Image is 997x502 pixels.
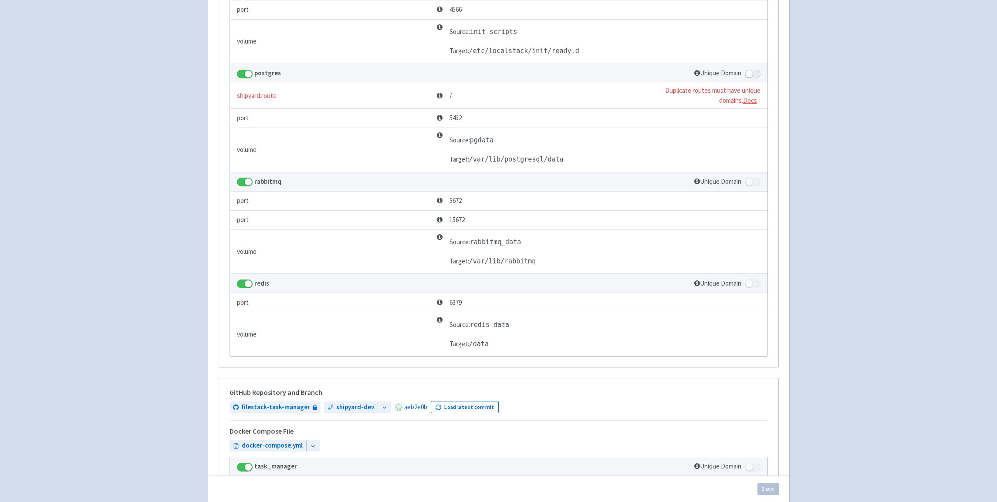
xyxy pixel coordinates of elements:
[757,483,779,495] button: Save
[437,215,465,225] span: 15672
[254,279,269,287] strong: redis
[241,402,310,412] span: filestack-task-manager
[694,279,741,287] span: Unique Domain
[437,113,462,123] span: 5432
[230,0,434,20] td: port
[694,177,741,185] span: Unique Domain
[694,69,741,77] span: Unique Domain
[470,28,517,36] span: init-scripts
[449,150,564,169] td: Target:
[230,229,434,274] td: volume
[336,402,374,412] span: shipyard-dev
[230,312,434,356] td: volume
[254,69,281,77] strong: postgres
[230,20,434,64] td: volume
[470,321,509,329] span: redis-data
[437,196,462,206] span: 5672
[449,42,579,61] td: Target:
[242,441,303,451] span: docker-compose.yml
[230,210,434,229] td: port
[230,440,306,451] a: docker-compose.yml
[743,96,757,104] a: Docs
[665,86,760,104] span: Duplicate routes must have unique domains .
[449,334,509,354] td: Target:
[449,315,509,334] td: Source:
[230,401,321,413] a: filestack-task-manager
[449,252,536,271] td: Target:
[254,462,297,470] strong: task_manager
[449,23,579,42] td: Source:
[437,298,462,308] span: 6379
[469,155,564,163] span: /var/lib/postgresql/data
[437,91,452,101] span: /
[254,177,281,185] strong: rabbitmq
[469,257,536,265] span: /var/lib/rabbitmq
[230,389,768,397] h5: GitHub Repository and Branch
[469,340,489,348] span: /data
[230,428,294,435] h5: Docker Compose File
[324,401,378,413] a: shipyard-dev
[230,83,434,109] td: shipyard.route
[449,131,564,150] td: Source:
[469,47,579,55] span: /etc/localstack/init/ready.d
[230,128,434,172] td: volume
[437,5,462,15] span: 4566
[404,403,427,411] a: aeb2e0b
[230,108,434,128] td: port
[470,136,493,144] span: pgdata
[470,238,521,246] span: rabbitmq_data
[449,232,536,252] td: Source:
[694,462,741,470] span: Unique Domain
[431,401,499,413] button: Load latest commit
[230,191,434,210] td: port
[230,293,434,312] td: port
